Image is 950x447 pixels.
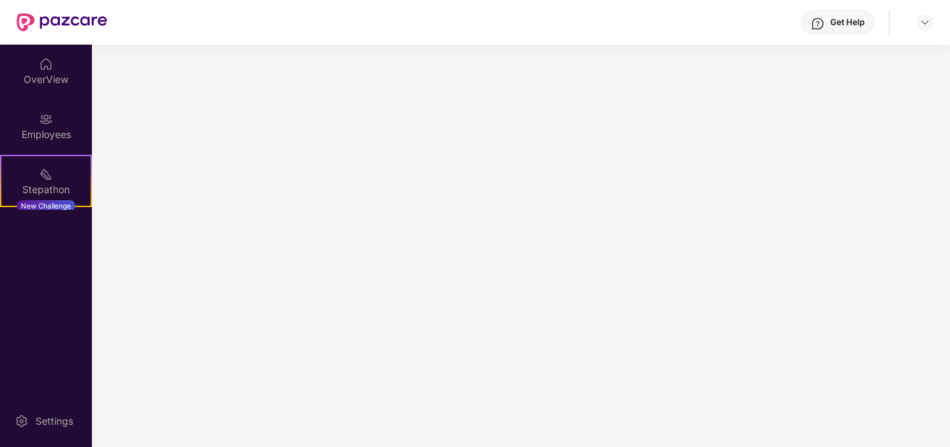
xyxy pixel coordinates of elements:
[830,17,864,28] div: Get Help
[39,167,53,181] img: svg+xml;base64,PHN2ZyB4bWxucz0iaHR0cDovL3d3dy53My5vcmcvMjAwMC9zdmciIHdpZHRoPSIyMSIgaGVpZ2h0PSIyMC...
[31,414,77,428] div: Settings
[39,57,53,71] img: svg+xml;base64,PHN2ZyBpZD0iSG9tZSIgeG1sbnM9Imh0dHA6Ly93d3cudzMub3JnLzIwMDAvc3ZnIiB3aWR0aD0iMjAiIG...
[811,17,825,31] img: svg+xml;base64,PHN2ZyBpZD0iSGVscC0zMngzMiIgeG1sbnM9Imh0dHA6Ly93d3cudzMub3JnLzIwMDAvc3ZnIiB3aWR0aD...
[1,183,91,197] div: Stepathon
[919,17,930,28] img: svg+xml;base64,PHN2ZyBpZD0iRHJvcGRvd24tMzJ4MzIiIHhtbG5zPSJodHRwOi8vd3d3LnczLm9yZy8yMDAwL3N2ZyIgd2...
[39,112,53,126] img: svg+xml;base64,PHN2ZyBpZD0iRW1wbG95ZWVzIiB4bWxucz0iaHR0cDovL3d3dy53My5vcmcvMjAwMC9zdmciIHdpZHRoPS...
[17,13,107,31] img: New Pazcare Logo
[17,200,75,211] div: New Challenge
[15,414,29,428] img: svg+xml;base64,PHN2ZyBpZD0iU2V0dGluZy0yMHgyMCIgeG1sbnM9Imh0dHA6Ly93d3cudzMub3JnLzIwMDAvc3ZnIiB3aW...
